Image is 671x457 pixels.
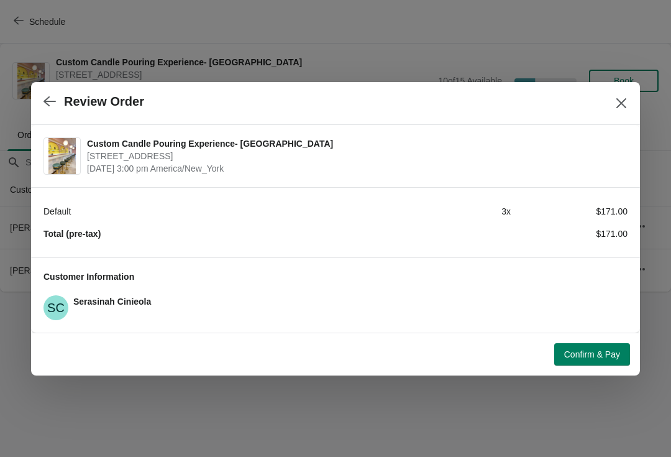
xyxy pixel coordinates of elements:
button: Close [610,92,632,114]
span: [DATE] 3:00 pm America/New_York [87,162,621,175]
div: Default [43,205,394,218]
h2: Review Order [64,95,144,109]
span: Confirm & Pay [564,349,620,359]
span: Customer Information [43,272,134,282]
strong: Total (pre-tax) [43,229,101,239]
span: Custom Candle Pouring Experience- [GEOGRAPHIC_DATA] [87,137,621,150]
img: Custom Candle Pouring Experience- Delray Beach | 415 East Atlantic Avenue, Delray Beach, FL, USA ... [48,138,76,174]
span: Serasinah Cinieola [73,297,151,307]
div: 3 x [394,205,511,218]
span: [STREET_ADDRESS] [87,150,621,162]
text: SC [47,301,65,315]
div: $171.00 [511,205,628,218]
button: Confirm & Pay [554,343,630,366]
span: Serasinah [43,295,68,320]
div: $171.00 [511,228,628,240]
